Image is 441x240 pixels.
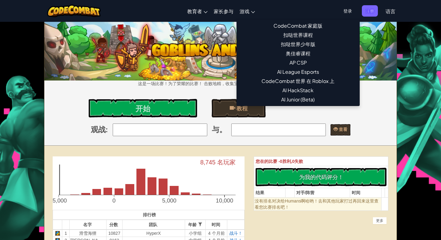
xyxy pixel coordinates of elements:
span: 没有排名对决给 [255,199,285,203]
span: : [106,124,108,135]
font: AP CSP [289,59,307,66]
th: 结果 [254,188,285,197]
font: AI HackStack [282,87,314,93]
span: 查看 [338,126,347,132]
td: 4 个月前 [206,230,227,237]
span: 排行榜 [143,212,156,217]
a: AI HackStack第一款专为新接触 AI 的人设计的生成型 AI 伴侣工具，注重学生隐私和安全。 [237,86,359,95]
span: 胜利, [282,159,292,164]
font: 扣哒世界少年版 [281,41,315,47]
a: 扣哒世界少年版我们的课程具有循序渐进的学习进度，以较慢的速度教授基本编码概念，专门针对幼少类初学者。 [237,40,359,49]
div: 更多 [373,217,387,224]
a: 教程 [212,99,266,117]
a: AP CSP被College Board认可，我们的AP CSP课程提供基于游戏的和一站式工具，帮助学生准备AP考试 [237,58,359,67]
font: AI League Esports [277,69,319,75]
span: 开始 [136,104,150,113]
td: 1 [62,230,70,237]
span: 啊哈哟！去和其他玩家打过再回来这里查看您比赛排名吧！ [255,199,378,210]
text: 10,000 [216,198,234,204]
button: 登录 [340,5,356,17]
a: 奥佳睿课程一个迷人的编程冒险故事，奠定了计算机科学的基础。 [237,49,359,58]
a: 家长参与 [211,3,237,19]
font: CodeCombat 家庭版 [273,22,322,29]
td: Humans [254,197,381,210]
font: 扣哒世界课程 [283,32,313,38]
a: 战斗！ [229,231,242,236]
a: CodeCombat 世界 在 Roblox 上这个MMORPG教你Lua编程，并提供了一个创造精彩游戏和体验的现实平台。 [237,77,359,86]
span: 失败 [294,159,303,164]
a: CodeCombat 家庭版通过访问所有530个关卡和独家功能，比如宠物、仅限高级用户的物品和英雄，任何人都可以完全沉浸在编程的世界中。 [237,21,359,30]
td: 10827 [106,230,122,237]
button: 为我的代码评分！ [256,168,386,186]
p: 这是一场比赛！为了荣耀的比赛！ 击败地精，收集宝藏，并成为最棒的骑士赢得荣耀！ [44,81,397,87]
font: CodeCombat 世界 在 Roblox 上 [261,78,334,84]
a: AI League Esports一个史诗级的竞技编程电竞平台，在游戏环境中鼓励创造性的编程练习。 [237,67,359,77]
button: 注册 [362,5,378,17]
span: 您在 [256,159,264,164]
a: AI Junior (Beta)介绍为K-5年级学生设计的简单直观的多模态生成AI平台。 [237,95,359,104]
td: 小学组 [185,230,206,237]
text: 0 [113,198,116,204]
text: 8,745 名玩家 [201,159,236,166]
img: 哥布林与荣耀 [44,19,397,81]
a: 教育者 [184,3,211,19]
text: 5,000 [163,198,177,204]
th: 时间 [350,188,382,197]
span: 与。 [212,124,227,135]
th: 0 0 [254,156,388,166]
td: HyperX [122,230,185,237]
span: 为我的代码评分！ [299,173,343,181]
a: 游戏 [237,3,258,19]
span: 的比赛 - [264,159,280,164]
text: -5,000 [51,198,67,204]
span: 观战 [91,124,106,135]
span: 教育者 [187,8,202,14]
img: CodeCombat logo [47,5,101,17]
font: 分数 [109,222,118,227]
a: 语言 [382,3,399,19]
font: 年龄 [188,222,197,227]
font: 奥佳睿课程 [286,50,310,57]
font: 时间 [212,222,220,227]
span: 语言 [386,8,395,14]
span: 教程 [235,104,248,112]
th: 对手/阵营 [294,188,350,197]
td: 滑雪海狸 [70,230,106,237]
font: AI Junior (Beta) [281,96,315,103]
font: 团队 [149,222,157,227]
font: 名字 [83,222,92,227]
span: 游戏 [240,8,249,14]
